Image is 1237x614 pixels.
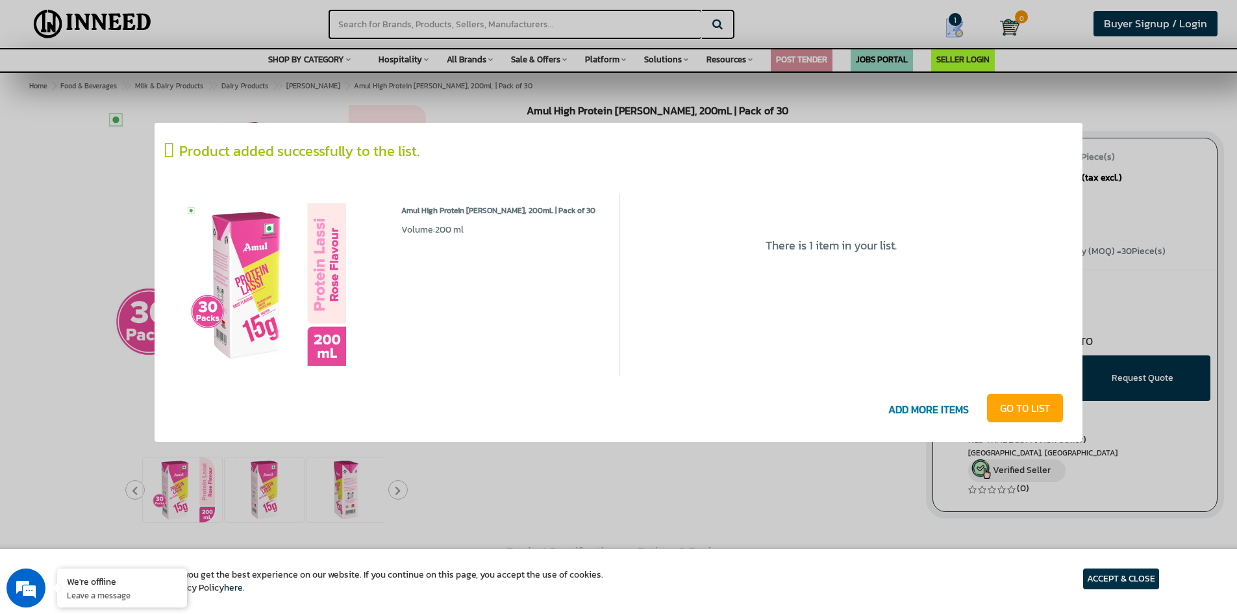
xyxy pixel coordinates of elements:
span: Volume:200 ml [401,223,464,237]
a: GO T0 LIST [987,394,1063,422]
img: Amul High Protein Rose Lassi, 200mL | Pack of 30 [184,203,346,366]
span: Product added successfully to the list. [179,140,419,162]
article: ACCEPT & CLOSE [1083,569,1159,589]
span: Amul High Protein [PERSON_NAME], 200mL | Pack of 30 [401,203,599,224]
div: We're offline [67,575,177,587]
article: We use cookies to ensure you get the best experience on our website. If you continue on this page... [78,569,603,595]
a: here [224,581,243,595]
p: Leave a message [67,589,177,601]
span: There is 1 item in your list. [766,237,897,254]
span: ADD MORE ITEMS [872,397,985,424]
span: ADD MORE ITEMS [882,397,975,424]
